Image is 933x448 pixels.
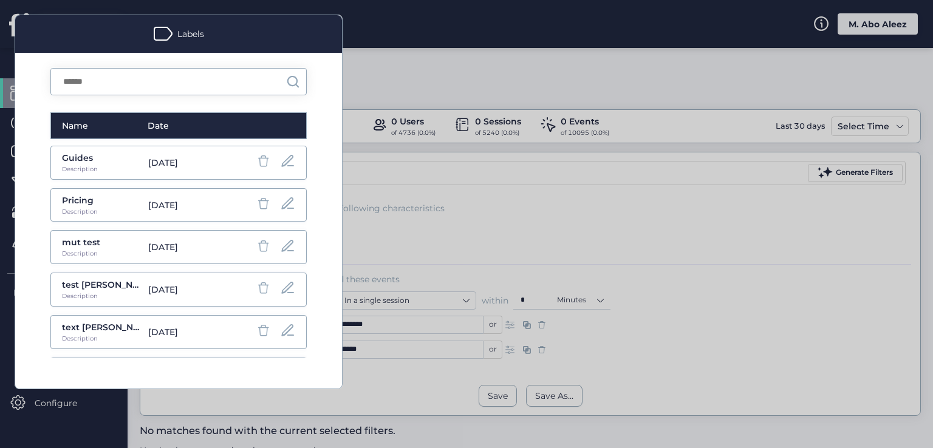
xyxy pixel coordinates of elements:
[62,236,142,249] div: mut test
[148,240,230,254] div: [DATE]
[148,325,230,339] div: [DATE]
[148,119,235,132] div: Date
[148,156,230,169] div: [DATE]
[62,151,142,165] div: Guides
[148,199,230,212] div: [DATE]
[62,207,95,217] div: Description
[15,15,342,53] div: Labels
[148,283,230,296] div: [DATE]
[62,321,142,334] div: text [PERSON_NAME]
[62,291,95,301] div: Description
[177,27,204,41] div: Labels
[62,194,142,207] div: Pricing
[62,334,95,344] div: Description
[62,119,148,132] div: Name
[62,278,142,291] div: test [PERSON_NAME]
[62,249,95,259] div: Description
[62,165,95,174] div: Description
